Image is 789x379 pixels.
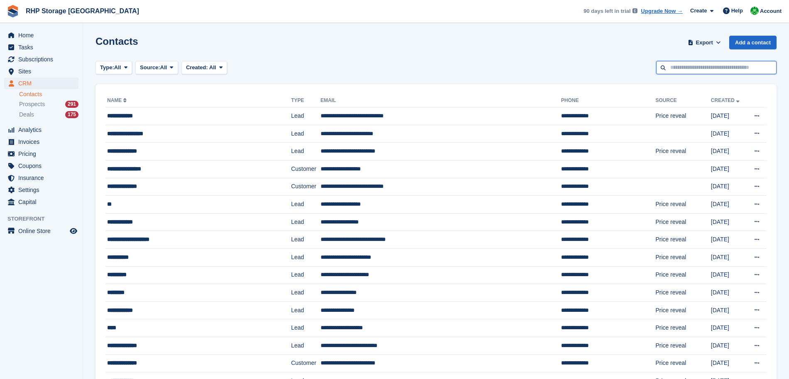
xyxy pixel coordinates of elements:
span: Storefront [7,215,83,223]
td: [DATE] [711,248,746,266]
span: Type: [100,63,114,72]
a: Name [107,97,128,103]
th: Type [291,94,321,107]
span: Source: [140,63,160,72]
a: menu [4,225,78,237]
td: Lead [291,125,321,143]
span: Account [760,7,782,15]
span: Insurance [18,172,68,184]
td: [DATE] [711,337,746,355]
a: Created [711,97,741,103]
th: Email [321,94,561,107]
span: Export [696,39,713,47]
span: Prospects [19,100,45,108]
td: Lead [291,196,321,214]
span: Deals [19,111,34,119]
img: stora-icon-8386f47178a22dfd0bd8f6a31ec36ba5ce8667c1dd55bd0f319d3a0aa187defe.svg [7,5,19,17]
span: Tasks [18,41,68,53]
span: Create [690,7,707,15]
td: [DATE] [711,107,746,125]
span: Analytics [18,124,68,136]
td: Price reveal [655,143,711,160]
span: Online Store [18,225,68,237]
a: Deals 175 [19,110,78,119]
td: Lead [291,319,321,337]
td: [DATE] [711,319,746,337]
span: All [209,64,216,70]
td: Price reveal [655,266,711,284]
td: Lead [291,143,321,160]
span: Coupons [18,160,68,172]
span: Invoices [18,136,68,148]
td: [DATE] [711,143,746,160]
img: icon-info-grey-7440780725fd019a000dd9b08b2336e03edf1995a4989e88bcd33f0948082b44.svg [632,8,637,13]
td: Customer [291,355,321,372]
a: menu [4,196,78,208]
a: menu [4,136,78,148]
td: [DATE] [711,160,746,178]
td: [DATE] [711,355,746,372]
span: All [114,63,121,72]
th: Phone [561,94,655,107]
a: menu [4,172,78,184]
td: Lead [291,248,321,266]
td: [DATE] [711,213,746,231]
button: Type: All [96,61,132,75]
td: Price reveal [655,248,711,266]
span: Created: [186,64,208,70]
td: Price reveal [655,196,711,214]
a: Upgrade Now → [641,7,683,15]
div: 175 [65,111,78,118]
td: [DATE] [711,284,746,302]
span: Pricing [18,148,68,160]
td: [DATE] [711,125,746,143]
span: Sites [18,66,68,77]
button: Source: All [135,61,178,75]
button: Created: All [181,61,227,75]
td: Customer [291,178,321,196]
td: Lead [291,231,321,249]
span: Capital [18,196,68,208]
td: Price reveal [655,107,711,125]
td: Lead [291,301,321,319]
img: Rod [750,7,759,15]
span: Help [731,7,743,15]
td: [DATE] [711,266,746,284]
td: Lead [291,284,321,302]
a: Add a contact [729,36,777,49]
a: menu [4,184,78,196]
span: Home [18,29,68,41]
td: Price reveal [655,301,711,319]
a: Prospects 291 [19,100,78,109]
td: [DATE] [711,178,746,196]
a: menu [4,66,78,77]
td: Price reveal [655,337,711,355]
span: CRM [18,78,68,89]
td: [DATE] [711,301,746,319]
a: menu [4,124,78,136]
button: Export [686,36,723,49]
td: Lead [291,266,321,284]
a: Preview store [69,226,78,236]
td: [DATE] [711,231,746,249]
a: menu [4,53,78,65]
h1: Contacts [96,36,138,47]
a: Contacts [19,90,78,98]
span: Settings [18,184,68,196]
a: RHP Storage [GEOGRAPHIC_DATA] [22,4,142,18]
a: menu [4,41,78,53]
span: Subscriptions [18,53,68,65]
td: Lead [291,337,321,355]
td: Price reveal [655,319,711,337]
th: Source [655,94,711,107]
td: Lead [291,213,321,231]
td: Price reveal [655,231,711,249]
a: menu [4,78,78,89]
a: menu [4,160,78,172]
td: Price reveal [655,284,711,302]
td: Lead [291,107,321,125]
td: Price reveal [655,213,711,231]
td: [DATE] [711,196,746,214]
span: All [160,63,167,72]
a: menu [4,29,78,41]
